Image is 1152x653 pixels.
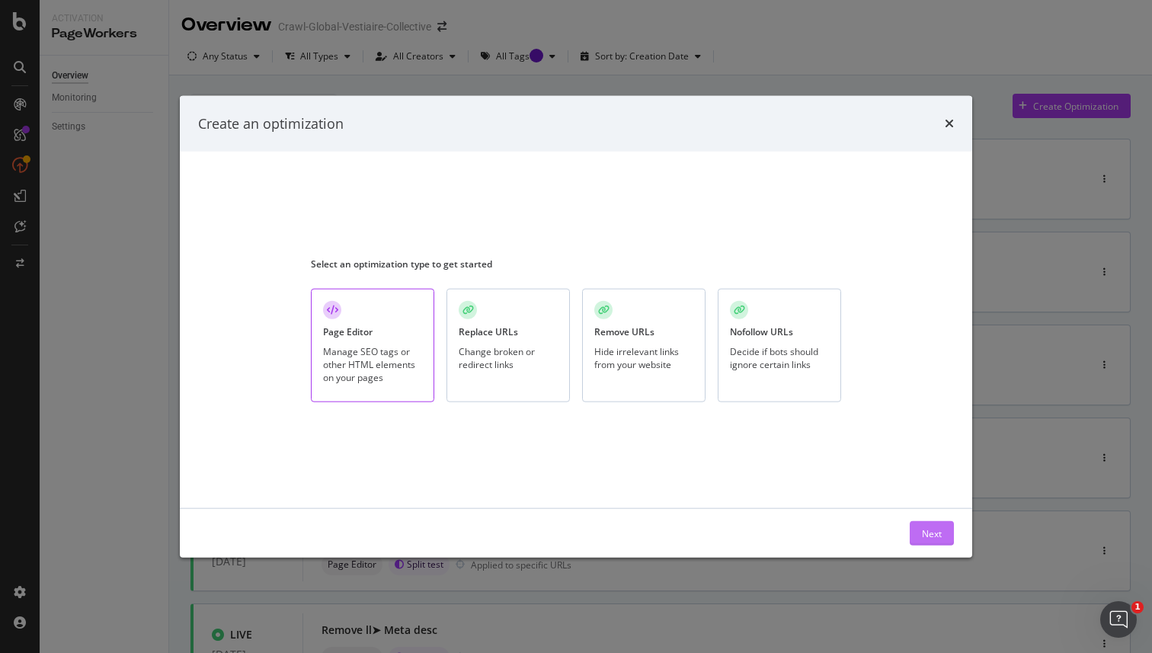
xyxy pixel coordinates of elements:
[910,521,954,546] button: Next
[323,344,422,383] div: Manage SEO tags or other HTML elements on your pages
[459,325,518,338] div: Replace URLs
[198,114,344,133] div: Create an optimization
[180,95,972,558] div: modal
[323,325,373,338] div: Page Editor
[730,325,793,338] div: Nofollow URLs
[922,527,942,539] div: Next
[1131,601,1144,613] span: 1
[311,258,841,270] div: Select an optimization type to get started
[730,344,829,370] div: Decide if bots should ignore certain links
[594,344,693,370] div: Hide irrelevant links from your website
[1100,601,1137,638] iframe: Intercom live chat
[459,344,558,370] div: Change broken or redirect links
[945,114,954,133] div: times
[594,325,654,338] div: Remove URLs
